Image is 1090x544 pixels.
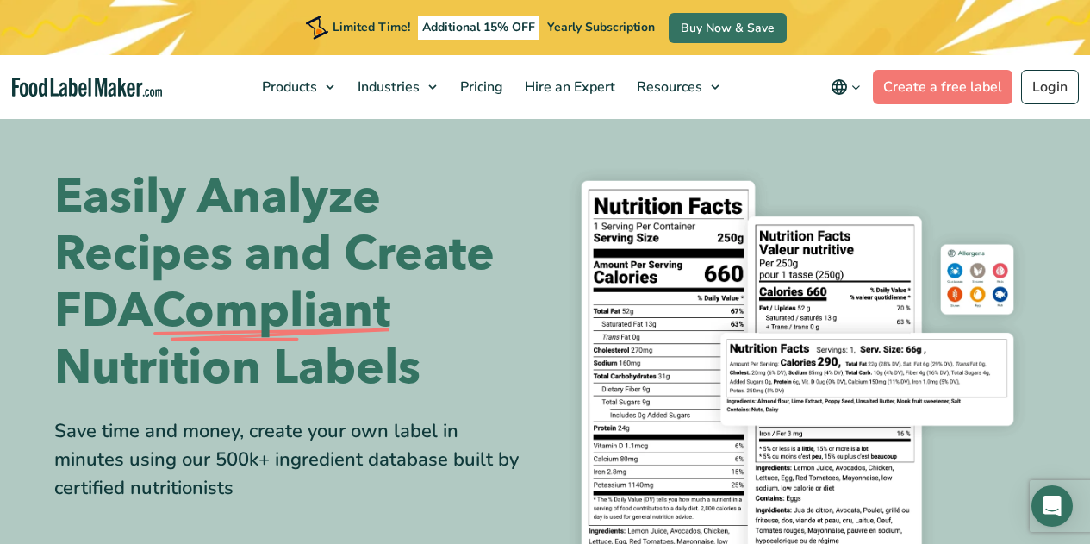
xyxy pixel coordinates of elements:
[54,417,533,503] div: Save time and money, create your own label in minutes using our 500k+ ingredient database built b...
[347,55,445,119] a: Industries
[153,283,390,340] span: Compliant
[547,19,655,35] span: Yearly Subscription
[54,169,533,397] h1: Easily Analyze Recipes and Create FDA Nutrition Labels
[1031,485,1073,527] div: Open Intercom Messenger
[252,55,343,119] a: Products
[669,13,787,43] a: Buy Now & Save
[455,78,505,97] span: Pricing
[418,16,539,40] span: Additional 15% OFF
[333,19,410,35] span: Limited Time!
[632,78,704,97] span: Resources
[257,78,319,97] span: Products
[626,55,728,119] a: Resources
[450,55,510,119] a: Pricing
[873,70,1012,104] a: Create a free label
[1021,70,1079,104] a: Login
[514,55,622,119] a: Hire an Expert
[352,78,421,97] span: Industries
[520,78,617,97] span: Hire an Expert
